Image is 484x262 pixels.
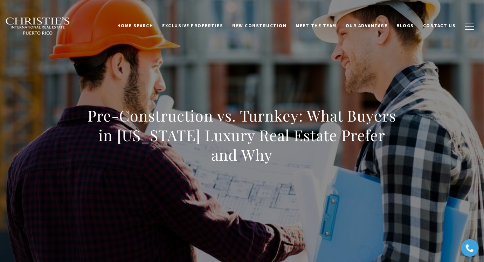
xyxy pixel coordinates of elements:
[291,19,341,32] a: Meet the Team
[423,23,456,29] span: Contact Us
[341,19,392,32] a: Our Advantage
[461,16,479,36] button: button
[392,19,419,32] a: Blogs
[233,23,287,29] span: New Construction
[113,19,158,32] a: Home Search
[88,106,396,165] h1: Pre-Construction vs. Turnkey: What Buyers in [US_STATE] Luxury Real Estate Prefer and Why
[228,19,291,32] a: New Construction
[346,23,388,29] span: Our Advantage
[397,23,414,29] span: Blogs
[5,17,70,35] img: Christie's International Real Estate black text logo
[158,19,228,32] a: Exclusive Properties
[163,23,223,29] span: Exclusive Properties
